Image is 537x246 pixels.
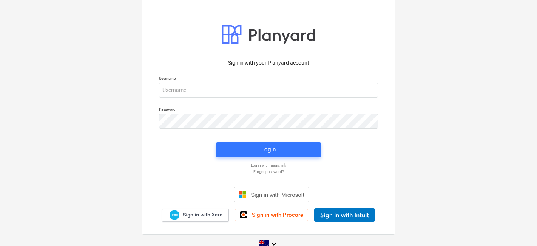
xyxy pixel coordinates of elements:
[159,76,378,83] p: Username
[252,212,303,218] span: Sign in with Procore
[261,145,276,154] div: Login
[162,209,229,222] a: Sign in with Xero
[155,163,382,168] a: Log in with magic link
[159,107,378,113] p: Password
[155,169,382,174] a: Forgot password?
[216,142,321,157] button: Login
[235,209,308,221] a: Sign in with Procore
[183,212,222,218] span: Sign in with Xero
[251,192,304,198] span: Sign in with Microsoft
[239,191,246,198] img: Microsoft logo
[159,83,378,98] input: Username
[159,59,378,67] p: Sign in with your Planyard account
[170,210,179,220] img: Xero logo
